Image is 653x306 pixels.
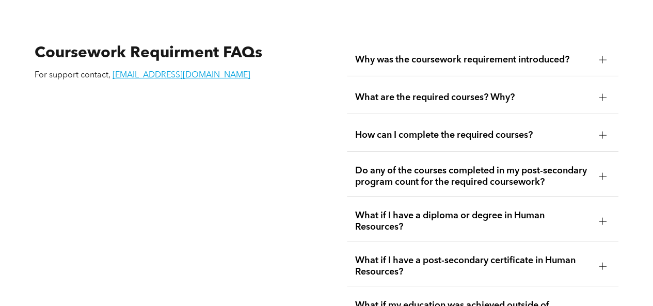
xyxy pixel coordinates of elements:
span: Why was the coursework requirement introduced? [355,54,591,66]
span: Coursework Requirment FAQs [35,45,262,61]
span: For support contact, [35,71,110,79]
span: Do any of the courses completed in my post-secondary program count for the required coursework? [355,165,591,188]
span: What if I have a diploma or degree in Human Resources? [355,210,591,233]
span: What if I have a post-secondary certificate in Human Resources? [355,255,591,278]
span: What are the required courses? Why? [355,92,591,103]
span: How can I complete the required courses? [355,130,591,141]
a: [EMAIL_ADDRESS][DOMAIN_NAME] [113,71,250,79]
